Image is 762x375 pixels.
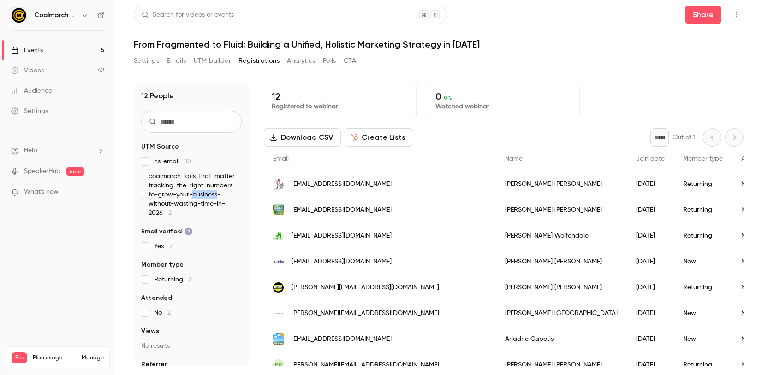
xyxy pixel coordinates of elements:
[11,46,43,55] div: Events
[627,274,674,300] div: [DATE]
[435,102,572,111] p: Watched webinar
[189,276,192,283] span: 2
[141,142,179,151] span: UTM Source
[627,171,674,197] div: [DATE]
[292,334,392,344] span: [EMAIL_ADDRESS][DOMAIN_NAME]
[292,257,392,267] span: [EMAIL_ADDRESS][DOMAIN_NAME]
[627,223,674,249] div: [DATE]
[11,107,48,116] div: Settings
[496,300,627,326] div: [PERSON_NAME] [GEOGRAPHIC_DATA]
[142,10,234,20] div: Search for videos or events
[141,327,159,336] span: Views
[273,230,284,241] img: wolfendaleinc.com
[292,179,392,189] span: [EMAIL_ADDRESS][DOMAIN_NAME]
[134,39,744,50] h1: From Fragmented to Fluid: Building a Unified, Holistic Marketing Strategy in [DATE]
[11,86,52,95] div: Audience
[496,171,627,197] div: [PERSON_NAME] [PERSON_NAME]
[167,310,171,316] span: 2
[685,6,721,24] button: Share
[292,283,439,292] span: [PERSON_NAME][EMAIL_ADDRESS][DOMAIN_NAME]
[273,312,284,315] img: nutrilawncompany.com
[323,54,336,68] button: Polls
[169,243,173,250] span: 2
[273,256,284,267] img: harborpest.com
[275,361,282,369] span: BR
[149,172,242,218] span: coalmarch-kpis-that-matter-tracking-the-right-numbers-to-grow-your-business-without-wasting-time-...
[636,155,665,162] span: Join date
[674,197,732,223] div: Returning
[24,146,37,155] span: Help
[273,282,284,293] img: mannvspest.com
[167,54,186,68] button: Emails
[264,128,341,147] button: Download CSV
[141,90,174,101] h1: 12 People
[24,167,60,176] a: SpeakerHub
[496,197,627,223] div: [PERSON_NAME] [PERSON_NAME]
[34,11,77,20] h6: Coalmarch Marketing
[683,155,723,162] span: Member type
[273,333,284,345] img: perfalawn.com
[273,204,284,215] img: atcopestcontrol.com
[11,146,104,155] li: help-dropdown-opener
[141,227,193,236] span: Email verified
[505,155,523,162] span: Name
[627,300,674,326] div: [DATE]
[66,167,84,176] span: new
[627,197,674,223] div: [DATE]
[496,223,627,249] div: [PERSON_NAME] Wolfendale
[273,179,284,190] img: intrusionpest.com
[273,155,289,162] span: Email
[496,274,627,300] div: [PERSON_NAME] [PERSON_NAME]
[674,274,732,300] div: Returning
[154,157,191,166] span: hs_email
[627,249,674,274] div: [DATE]
[33,354,76,362] span: Plan usage
[154,308,171,317] span: No
[154,242,173,251] span: Yes
[11,66,44,75] div: Videos
[627,326,674,352] div: [DATE]
[674,326,732,352] div: New
[292,231,392,241] span: [EMAIL_ADDRESS][DOMAIN_NAME]
[673,133,696,142] p: Out of 1
[141,293,172,303] span: Attended
[154,275,192,284] span: Returning
[134,54,159,68] button: Settings
[496,249,627,274] div: [PERSON_NAME] [PERSON_NAME]
[24,187,59,197] span: What's new
[287,54,316,68] button: Analytics
[82,354,104,362] a: Manage
[12,8,26,23] img: Coalmarch Marketing
[435,91,572,102] p: 0
[272,102,409,111] p: Registered to webinar
[444,95,452,101] span: 0 %
[292,205,392,215] span: [EMAIL_ADDRESS][DOMAIN_NAME]
[12,352,27,363] span: Pro
[185,158,191,165] span: 10
[674,249,732,274] div: New
[345,128,413,147] button: Create Lists
[292,360,439,370] span: [PERSON_NAME][EMAIL_ADDRESS][DOMAIN_NAME]
[674,223,732,249] div: Returning
[168,210,172,216] span: 2
[674,171,732,197] div: Returning
[496,326,627,352] div: Ariadne Capotis
[344,54,356,68] button: CTA
[141,360,167,369] span: Referrer
[674,300,732,326] div: New
[194,54,231,68] button: UTM builder
[238,54,280,68] button: Registrations
[292,309,439,318] span: [PERSON_NAME][EMAIL_ADDRESS][DOMAIN_NAME]
[141,260,184,269] span: Member type
[141,341,242,351] p: No results
[272,91,409,102] p: 12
